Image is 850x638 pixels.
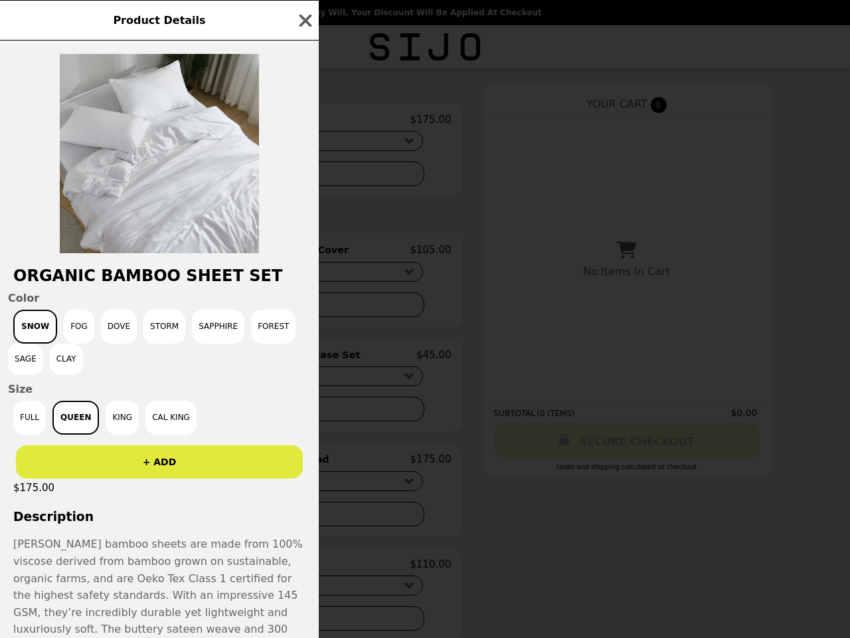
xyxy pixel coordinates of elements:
[52,401,99,435] button: QUEEN
[106,401,139,435] button: KING
[60,54,259,253] img: Snow / QUEEN
[13,401,46,435] button: FULL
[64,310,94,344] button: Fog
[145,401,197,435] button: CAL KING
[192,310,244,344] button: Sapphire
[13,310,57,344] button: Snow
[113,14,205,27] span: Product Details
[251,310,296,344] button: Forest
[143,310,185,344] button: Storm
[50,344,83,375] button: Clay
[8,292,311,304] span: Color
[101,310,137,344] button: Dove
[8,344,43,375] button: Sage
[16,445,303,478] button: + ADD
[8,383,311,395] span: Size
